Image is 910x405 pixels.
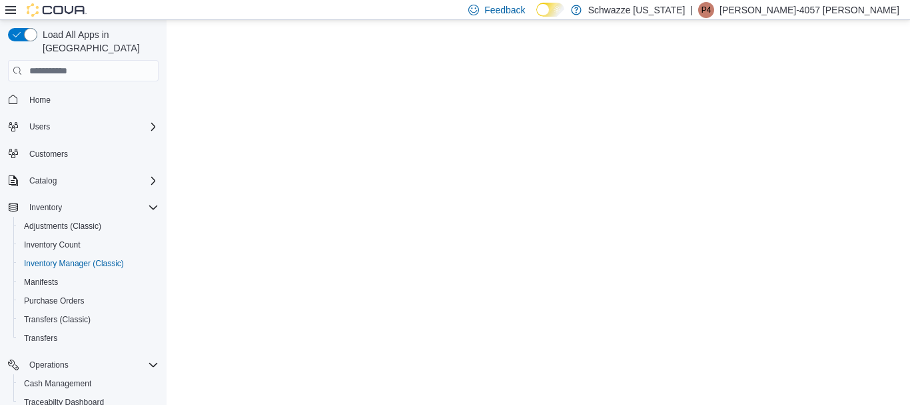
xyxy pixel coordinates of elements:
img: Cova [27,3,87,17]
a: Adjustments (Classic) [19,218,107,234]
span: Manifests [24,277,58,288]
span: Inventory Count [19,237,159,253]
button: Transfers [13,329,164,348]
span: Home [24,91,159,107]
span: Feedback [484,3,525,17]
a: Transfers (Classic) [19,312,96,328]
button: Users [24,119,55,135]
span: Purchase Orders [24,296,85,306]
span: P4 [701,2,711,18]
span: Customers [24,145,159,162]
input: Dark Mode [536,3,564,17]
span: Adjustments (Classic) [19,218,159,234]
button: Transfers (Classic) [13,310,164,329]
span: Cash Management [24,378,91,389]
span: Home [29,95,51,105]
p: [PERSON_NAME]-4057 [PERSON_NAME] [719,2,899,18]
a: Inventory Manager (Classic) [19,256,129,272]
a: Customers [24,146,73,162]
a: Home [24,92,56,108]
button: Manifests [13,273,164,292]
span: Inventory Count [24,240,81,250]
button: Inventory Count [13,236,164,254]
span: Transfers (Classic) [24,314,91,325]
button: Inventory [24,199,67,216]
button: Adjustments (Classic) [13,217,164,236]
a: Purchase Orders [19,293,90,309]
span: Inventory [24,199,159,216]
p: | [690,2,693,18]
span: Inventory Manager (Classic) [24,258,124,269]
button: Users [3,117,164,136]
div: Patrick-4057 Leyba [698,2,714,18]
span: Load All Apps in [GEOGRAPHIC_DATA] [37,28,159,55]
span: Catalog [24,173,159,189]
span: Transfers [24,333,57,344]
button: Home [3,89,164,109]
span: Cash Management [19,376,159,392]
button: Purchase Orders [13,292,164,310]
span: Operations [29,360,69,370]
a: Cash Management [19,376,97,392]
a: Inventory Count [19,237,86,253]
button: Customers [3,144,164,163]
span: Customers [29,149,68,159]
span: Manifests [19,274,159,290]
button: Cash Management [13,374,164,393]
span: Users [29,121,50,132]
p: Schwazze [US_STATE] [588,2,685,18]
span: Operations [24,357,159,373]
button: Catalog [24,173,62,189]
span: Adjustments (Classic) [24,221,101,232]
span: Transfers (Classic) [19,312,159,328]
a: Manifests [19,274,63,290]
button: Inventory [3,198,164,217]
button: Inventory Manager (Classic) [13,254,164,273]
span: Catalog [29,175,57,186]
span: Transfers [19,330,159,346]
span: Users [24,119,159,135]
button: Operations [3,356,164,374]
button: Catalog [3,171,164,190]
span: Inventory [29,202,62,213]
span: Purchase Orders [19,293,159,309]
button: Operations [24,357,74,373]
a: Transfers [19,330,63,346]
span: Inventory Manager (Classic) [19,256,159,272]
